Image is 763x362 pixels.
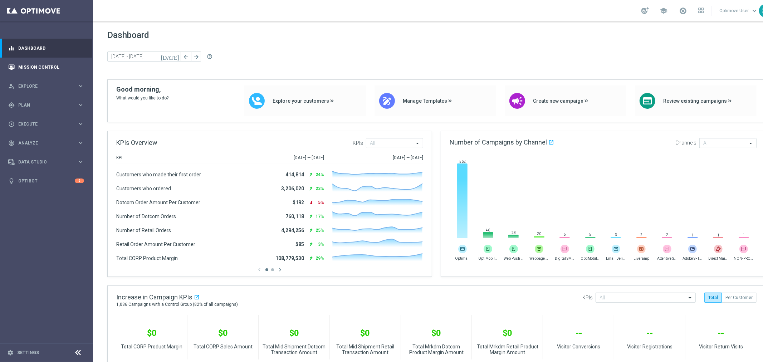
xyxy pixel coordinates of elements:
[18,171,75,190] a: Optibot
[8,121,15,127] i: play_circle_outline
[77,158,84,165] i: keyboard_arrow_right
[75,178,84,183] div: 5
[8,102,77,108] div: Plan
[8,140,77,146] div: Analyze
[8,159,77,165] div: Data Studio
[8,39,84,58] div: Dashboard
[7,349,14,356] i: settings
[77,83,84,89] i: keyboard_arrow_right
[719,5,759,16] a: Optimove Userkeyboard_arrow_down
[8,121,77,127] div: Execute
[77,140,84,146] i: keyboard_arrow_right
[8,83,77,89] div: Explore
[18,39,84,58] a: Dashboard
[17,351,39,355] a: Settings
[8,45,84,51] button: equalizer Dashboard
[18,141,77,145] span: Analyze
[8,140,15,146] i: track_changes
[8,178,15,184] i: lightbulb
[8,140,84,146] button: track_changes Analyze keyboard_arrow_right
[8,102,84,108] button: gps_fixed Plan keyboard_arrow_right
[8,83,15,89] i: person_search
[77,102,84,108] i: keyboard_arrow_right
[8,121,84,127] button: play_circle_outline Execute keyboard_arrow_right
[660,7,667,15] span: school
[750,7,758,15] span: keyboard_arrow_down
[8,58,84,77] div: Mission Control
[8,171,84,190] div: Optibot
[18,160,77,164] span: Data Studio
[8,83,84,89] button: person_search Explore keyboard_arrow_right
[18,103,77,107] span: Plan
[77,121,84,127] i: keyboard_arrow_right
[8,159,84,165] button: Data Studio keyboard_arrow_right
[8,64,84,70] button: Mission Control
[18,58,84,77] a: Mission Control
[8,45,15,52] i: equalizer
[8,178,84,184] button: lightbulb Optibot 5
[8,102,15,108] i: gps_fixed
[18,84,77,88] span: Explore
[18,122,77,126] span: Execute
